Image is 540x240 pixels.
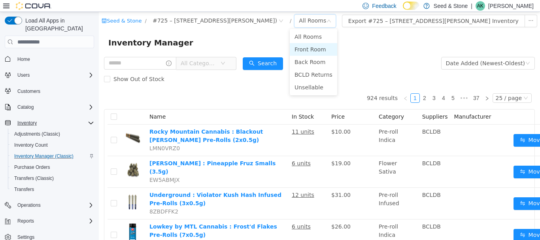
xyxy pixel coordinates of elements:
[11,151,77,161] a: Inventory Manager (Classic)
[323,117,342,123] span: BCLDB
[434,1,468,11] p: Seed & Stone
[277,144,320,176] td: Flower Sativa
[51,133,81,140] span: LMN0VRZ0
[2,215,97,227] button: Reports
[312,81,321,91] li: 1
[386,84,391,89] i: icon: right
[415,217,451,230] button: icon: swapMove
[17,88,40,94] span: Customers
[471,1,472,11] p: |
[14,87,43,96] a: Customers
[14,86,94,96] span: Customers
[51,102,67,108] span: Name
[11,163,94,172] span: Purchase Orders
[427,49,431,55] i: icon: down
[11,129,94,139] span: Adjustments (Classic)
[340,81,349,91] li: 4
[14,186,34,193] span: Transfers
[403,2,419,10] input: Dark Mode
[22,17,94,32] span: Load All Apps in [GEOGRAPHIC_DATA]
[191,69,238,82] li: Unsellable
[349,81,359,91] li: 5
[2,53,97,64] button: Home
[14,102,37,112] button: Catalog
[14,102,94,112] span: Catalog
[304,84,309,89] i: icon: left
[323,212,342,218] span: BCLDB
[17,72,30,78] span: Users
[193,180,215,186] u: 12 units
[14,200,44,210] button: Operations
[355,102,393,108] span: Manufacturer
[340,82,349,91] a: 4
[191,57,238,69] li: BCLD Returns
[14,55,33,64] a: Home
[372,81,383,91] li: 37
[193,102,215,108] span: In Stock
[51,197,79,203] span: 8ZBDFFK2
[359,81,372,91] li: Next 5 Pages
[312,82,321,91] a: 1
[51,180,183,195] a: Underground : Violator Kush Hash Infused Pre-Rolls (3x0.5g)
[2,85,97,97] button: Customers
[17,202,41,208] span: Operations
[232,148,252,155] span: $19.00
[14,200,94,210] span: Operations
[280,102,305,108] span: Category
[193,117,215,123] u: 11 units
[323,102,349,108] span: Suppliers
[415,185,451,198] button: icon: swapMove
[51,165,81,171] span: EW5ABMJX
[11,140,51,150] a: Inventory Count
[477,1,483,11] span: AK
[17,218,34,224] span: Reports
[122,49,127,55] i: icon: down
[347,45,426,57] div: Date Added (Newest-Oldest)
[11,185,94,194] span: Transfers
[51,148,177,163] a: [PERSON_NAME] : Pineapple Fruz Smalls (3.5g)
[277,176,320,208] td: Pre-roll Infused
[8,162,97,173] button: Purchase Orders
[350,82,359,91] a: 5
[331,82,340,91] a: 3
[232,102,246,108] span: Price
[323,148,342,155] span: BCLDB
[415,154,451,166] button: icon: swapMove
[51,212,178,226] a: Lowkey by MTL Cannabis : Frost'd Flakes Pre-Rolls (7x0.5g)
[51,117,164,131] a: Rocky Mountain Cannabis : Blackout [PERSON_NAME] Pre-Rolls (2x0.5g)
[2,200,97,211] button: Operations
[25,179,44,199] img: Underground : Violator Kush Hash Infused Pre-Rolls (3x0.5g) hero shot
[17,120,37,126] span: Inventory
[425,84,429,89] i: icon: down
[8,184,97,195] button: Transfers
[14,175,54,181] span: Transfers (Classic)
[232,180,252,186] span: $31.00
[8,140,97,151] button: Inventory Count
[232,117,252,123] span: $10.00
[191,19,238,31] li: All Rooms
[191,31,238,44] li: Front Room
[11,140,94,150] span: Inventory Count
[330,81,340,91] li: 3
[323,180,342,186] span: BCLDB
[232,212,252,218] span: $26.00
[14,216,94,226] span: Reports
[302,81,312,91] li: Previous Page
[321,82,330,91] a: 2
[25,211,44,231] img: Lowkey by MTL Cannabis : Frost'd Flakes Pre-Rolls (7x0.5g) hero shot
[14,118,94,128] span: Inventory
[25,147,44,167] img: BC Smalls : Pineapple Fruz Smalls (3.5g) hero shot
[8,129,97,140] button: Adjustments (Classic)
[11,174,94,183] span: Transfers (Classic)
[17,56,30,62] span: Home
[415,122,451,135] button: icon: swapMove
[191,44,238,57] li: Back Room
[11,64,69,70] span: Show Out of Stock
